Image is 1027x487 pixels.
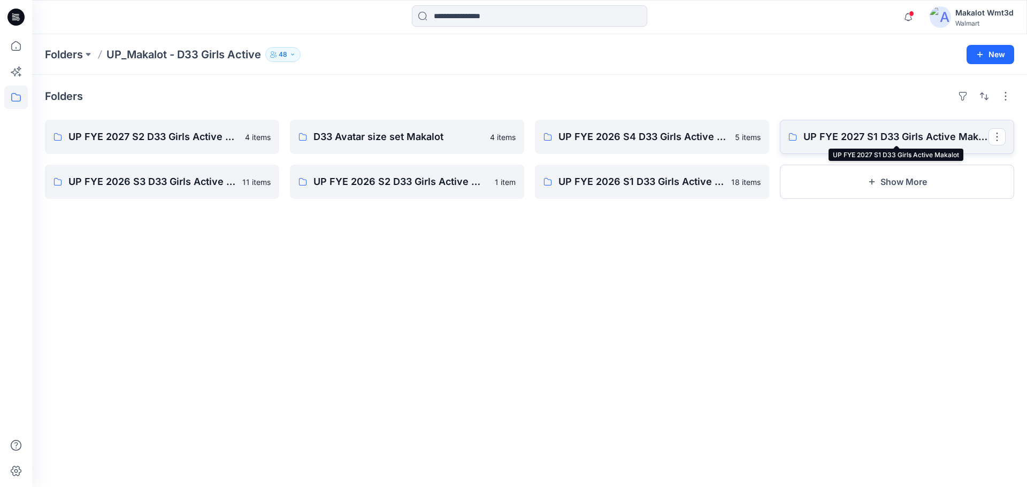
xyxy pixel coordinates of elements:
button: 48 [265,47,301,62]
p: 5 items [735,132,761,143]
img: avatar [930,6,951,28]
a: Folders [45,47,83,62]
p: 4 items [490,132,516,143]
a: UP FYE 2027 S2 D33 Girls Active Makalot4 items [45,120,279,154]
button: Show More [780,165,1014,199]
p: 11 items [242,176,271,188]
p: UP FYE 2026 S3 D33 Girls Active Makalot [68,174,236,189]
p: 18 items [731,176,761,188]
h4: Folders [45,90,83,103]
p: UP FYE 2026 S1 D33 Girls Active Makalot [558,174,725,189]
a: UP FYE 2027 S1 D33 Girls Active Makalot [780,120,1014,154]
p: 1 item [495,176,516,188]
a: D33 Avatar size set Makalot4 items [290,120,524,154]
button: New [967,45,1014,64]
p: UP FYE 2027 S1 D33 Girls Active Makalot [803,129,988,144]
a: UP FYE 2026 S3 D33 Girls Active Makalot11 items [45,165,279,199]
p: 4 items [245,132,271,143]
p: 48 [279,49,287,60]
a: UP FYE 2026 S4 D33 Girls Active Makalot5 items [535,120,769,154]
p: UP FYE 2026 S4 D33 Girls Active Makalot [558,129,729,144]
div: Makalot Wmt3d [955,6,1014,19]
p: UP FYE 2027 S2 D33 Girls Active Makalot [68,129,239,144]
p: UP_Makalot - D33 Girls Active [106,47,261,62]
div: Walmart [955,19,1014,27]
a: UP FYE 2026 S2 D33 Girls Active Makalot1 item [290,165,524,199]
p: UP FYE 2026 S2 D33 Girls Active Makalot [313,174,488,189]
p: D33 Avatar size set Makalot [313,129,484,144]
a: UP FYE 2026 S1 D33 Girls Active Makalot18 items [535,165,769,199]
